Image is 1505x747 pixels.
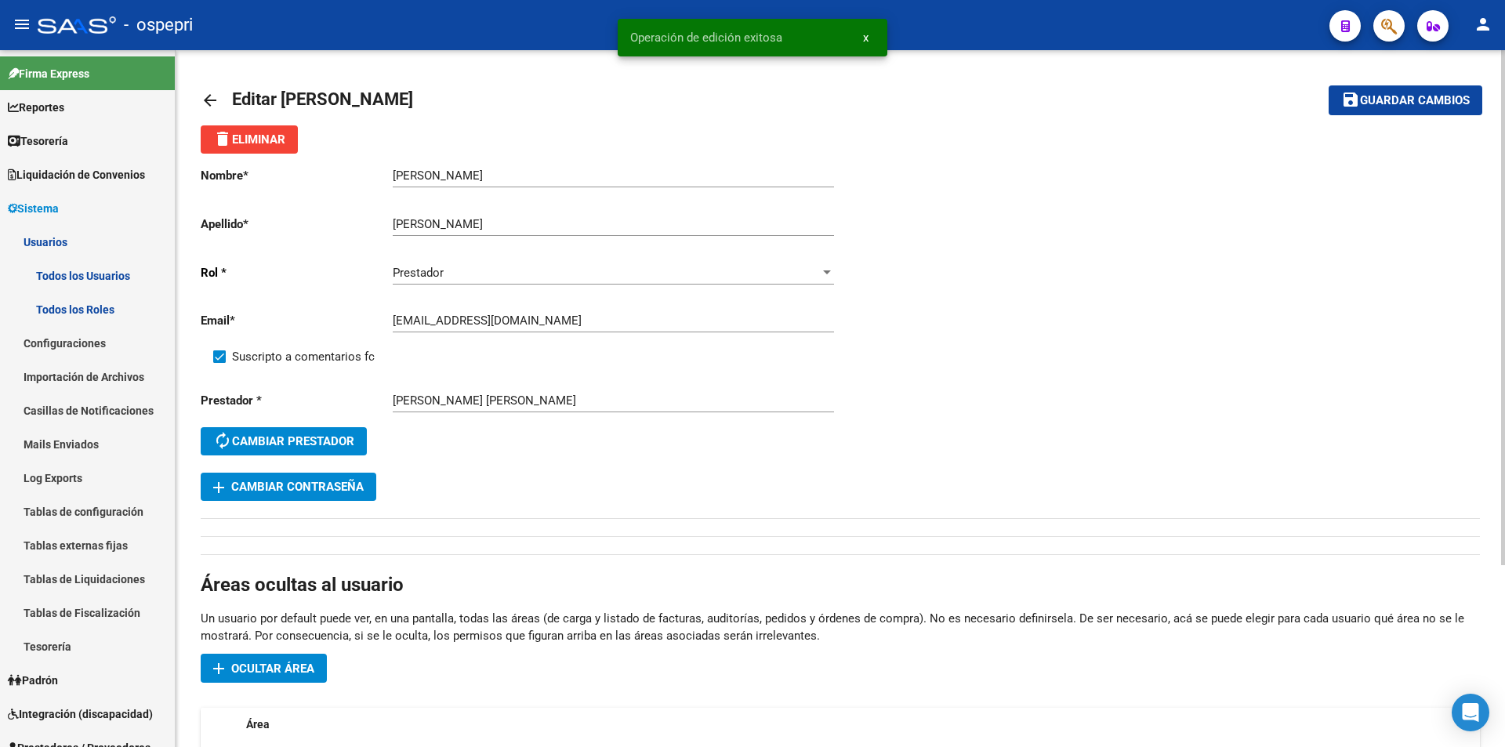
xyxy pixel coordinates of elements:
span: Ocultar área [231,662,314,676]
mat-icon: delete [213,129,232,148]
p: Apellido [201,216,393,233]
span: Suscripto a comentarios fc [232,347,375,366]
mat-icon: save [1341,90,1360,109]
span: Firma Express [8,65,89,82]
span: x [863,31,869,45]
p: Email [201,312,393,329]
span: Cambiar prestador [213,434,354,448]
span: Eliminar [213,132,285,147]
span: Operación de edición exitosa [630,30,782,45]
mat-icon: arrow_back [201,91,219,110]
mat-icon: autorenew [213,431,232,450]
div: Open Intercom Messenger [1452,694,1489,731]
span: Integración (discapacidad) [8,705,153,723]
p: Un usuario por default puede ver, en una pantalla, todas las áreas (de carga y listado de factura... [201,610,1480,644]
button: Guardar cambios [1329,85,1482,114]
p: Nombre [201,167,393,184]
span: Editar [PERSON_NAME] [232,89,413,109]
mat-icon: add [209,478,228,497]
datatable-header-cell: Área [240,708,1468,742]
button: Cambiar prestador [201,427,367,455]
button: Cambiar Contraseña [201,473,376,501]
mat-icon: add [209,659,228,678]
mat-icon: menu [13,15,31,34]
button: x [850,24,881,52]
span: Cambiar Contraseña [213,480,364,494]
span: - ospepri [124,8,193,42]
p: Rol * [201,264,393,281]
span: Guardar cambios [1360,94,1470,108]
h1: Áreas ocultas al usuario [201,572,1480,597]
button: Ocultar área [201,654,327,683]
span: Sistema [8,200,59,217]
span: Liquidación de Convenios [8,166,145,183]
span: Padrón [8,672,58,689]
span: Tesorería [8,132,68,150]
span: Prestador [393,266,444,280]
mat-icon: person [1474,15,1492,34]
p: Prestador * [201,392,393,409]
button: Eliminar [201,125,298,154]
span: Área [246,718,270,731]
span: Reportes [8,99,64,116]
